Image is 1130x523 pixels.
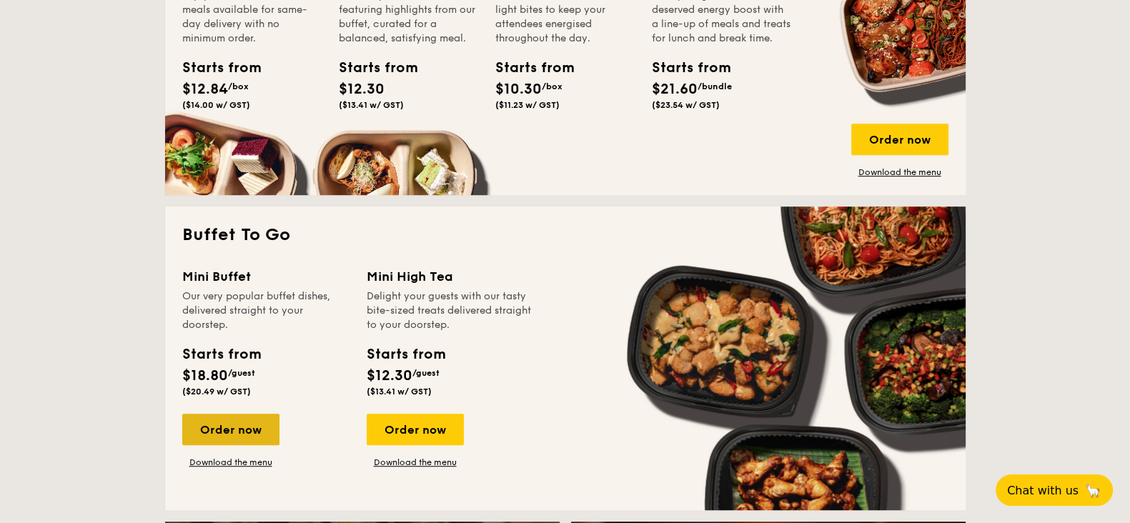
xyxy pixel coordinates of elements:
[367,267,534,287] div: Mini High Tea
[698,81,732,91] span: /bundle
[182,100,250,110] span: ($14.00 w/ GST)
[182,367,228,384] span: $18.80
[367,289,534,332] div: Delight your guests with our tasty bite-sized treats delivered straight to your doorstep.
[542,81,562,91] span: /box
[367,367,412,384] span: $12.30
[339,100,404,110] span: ($13.41 w/ GST)
[182,289,350,332] div: Our very popular buffet dishes, delivered straight to your doorstep.
[367,387,432,397] span: ($13.41 w/ GST)
[851,124,948,155] div: Order now
[996,474,1113,506] button: Chat with us🦙
[652,57,716,79] div: Starts from
[367,344,445,365] div: Starts from
[652,81,698,98] span: $21.60
[367,457,464,468] a: Download the menu
[228,81,249,91] span: /box
[182,81,228,98] span: $12.84
[182,387,251,397] span: ($20.49 w/ GST)
[1084,482,1101,499] span: 🦙
[495,100,560,110] span: ($11.23 w/ GST)
[182,224,948,246] h2: Buffet To Go
[412,368,440,378] span: /guest
[495,81,542,98] span: $10.30
[1007,484,1079,497] span: Chat with us
[182,414,279,445] div: Order now
[182,267,350,287] div: Mini Buffet
[339,57,403,79] div: Starts from
[851,166,948,178] a: Download the menu
[495,57,560,79] div: Starts from
[182,344,260,365] div: Starts from
[182,457,279,468] a: Download the menu
[339,81,385,98] span: $12.30
[182,57,247,79] div: Starts from
[228,368,255,378] span: /guest
[367,414,464,445] div: Order now
[652,100,720,110] span: ($23.54 w/ GST)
